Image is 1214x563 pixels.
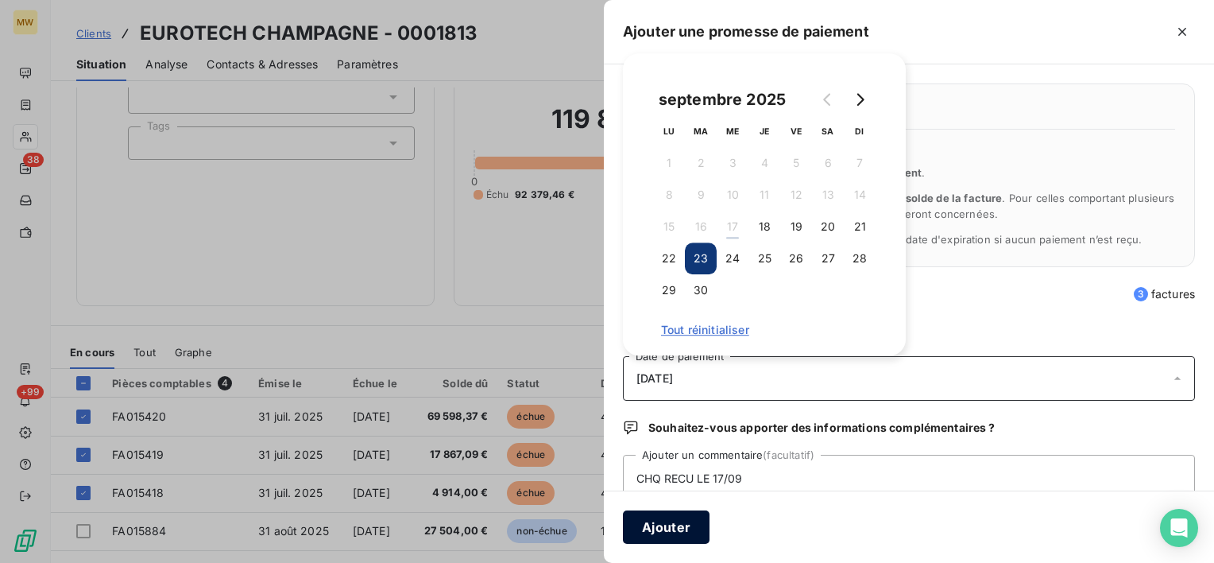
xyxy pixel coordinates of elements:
button: 16 [685,211,717,243]
button: 9 [685,179,717,211]
button: 6 [812,147,844,179]
button: 18 [748,211,780,243]
th: mardi [685,115,717,147]
th: vendredi [780,115,812,147]
button: 29 [653,274,685,306]
button: 4 [748,147,780,179]
span: Tout réinitialiser [661,324,868,336]
button: 26 [780,243,812,274]
button: 2 [685,147,717,179]
th: dimanche [844,115,876,147]
button: 10 [717,179,748,211]
th: jeudi [748,115,780,147]
button: 7 [844,147,876,179]
button: 17 [717,211,748,243]
span: La promesse de paiement couvre . Pour celles comportant plusieurs échéances, seules les échéances... [662,192,1175,220]
button: 1 [653,147,685,179]
button: 23 [685,243,717,274]
button: 8 [653,179,685,211]
button: 15 [653,211,685,243]
button: 21 [844,211,876,243]
button: 20 [812,211,844,243]
button: 25 [748,243,780,274]
button: 5 [780,147,812,179]
button: 22 [653,243,685,274]
button: 19 [780,211,812,243]
span: l’ensemble du solde de la facture [831,192,1003,204]
th: samedi [812,115,844,147]
th: lundi [653,115,685,147]
div: Open Intercom Messenger [1160,509,1198,547]
span: Souhaitez-vous apporter des informations complémentaires ? [648,420,995,436]
button: 30 [685,274,717,306]
button: 24 [717,243,748,274]
span: factures [1134,286,1195,302]
textarea: CHQ RECU LE 17/09 [623,455,1195,515]
h5: Ajouter une promesse de paiement [623,21,869,43]
button: Ajouter [623,511,709,544]
button: 3 [717,147,748,179]
button: 28 [844,243,876,274]
button: 12 [780,179,812,211]
button: 14 [844,179,876,211]
button: 13 [812,179,844,211]
span: [DATE] [636,372,673,385]
button: Go to next month [844,83,876,115]
button: 11 [748,179,780,211]
span: 3 [1134,287,1148,301]
button: 27 [812,243,844,274]
button: Go to previous month [812,83,844,115]
th: mercredi [717,115,748,147]
div: septembre 2025 [653,87,791,112]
